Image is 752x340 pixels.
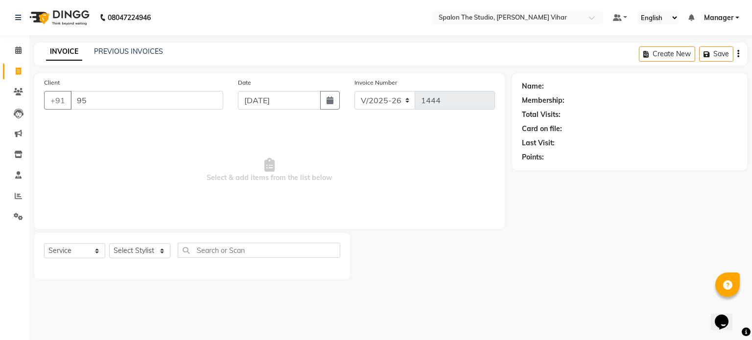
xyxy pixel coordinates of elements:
[70,91,223,110] input: Search by Name/Mobile/Email/Code
[108,4,151,31] b: 08047224946
[639,46,695,62] button: Create New
[46,43,82,61] a: INVOICE
[354,78,397,87] label: Invoice Number
[44,121,495,219] span: Select & add items from the list below
[238,78,251,87] label: Date
[522,152,544,162] div: Points:
[711,301,742,330] iframe: chat widget
[522,124,562,134] div: Card on file:
[704,13,733,23] span: Manager
[522,110,561,120] div: Total Visits:
[94,47,163,56] a: PREVIOUS INVOICES
[44,78,60,87] label: Client
[522,95,564,106] div: Membership:
[522,138,555,148] div: Last Visit:
[522,81,544,91] div: Name:
[25,4,92,31] img: logo
[178,243,340,258] input: Search or Scan
[699,46,733,62] button: Save
[44,91,71,110] button: +91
